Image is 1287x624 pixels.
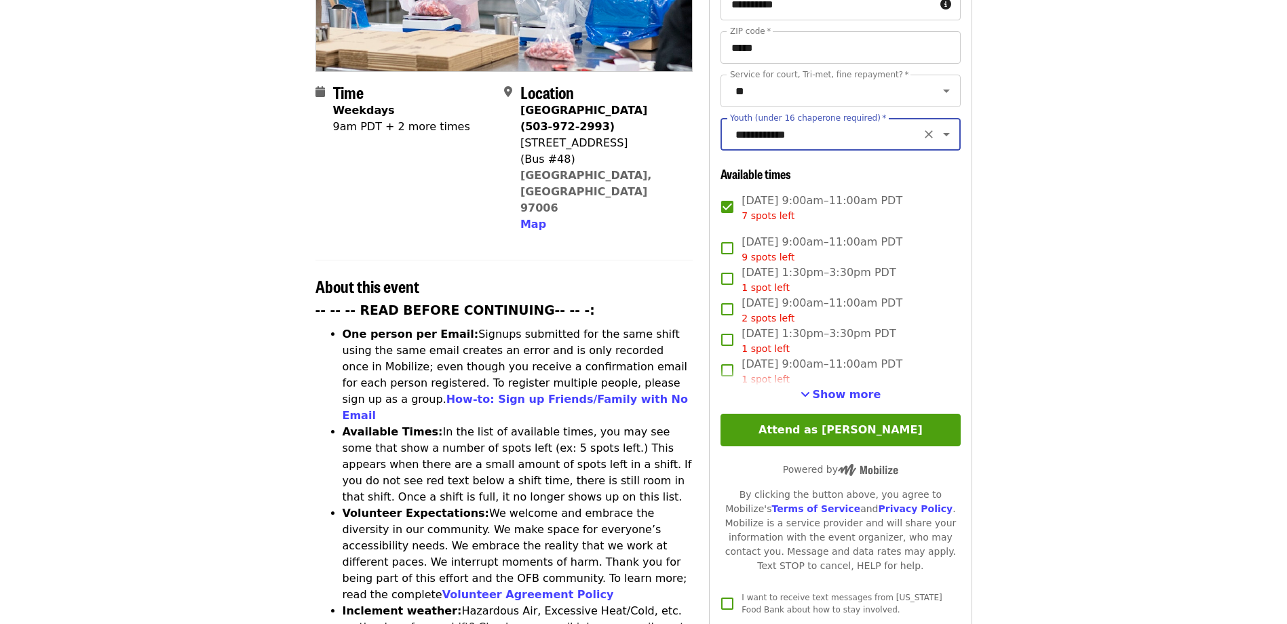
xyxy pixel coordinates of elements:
[520,169,652,214] a: [GEOGRAPHIC_DATA], [GEOGRAPHIC_DATA] 97006
[343,505,693,603] li: We welcome and embrace the diversity in our community. We make space for everyone’s accessibility...
[730,71,909,79] label: Service for court, Tri-met, fine repayment?
[937,81,956,100] button: Open
[333,104,395,117] strong: Weekdays
[520,216,546,233] button: Map
[742,193,902,223] span: [DATE] 9:00am–11:00am PDT
[520,80,574,104] span: Location
[520,151,682,168] div: (Bus #48)
[315,274,419,298] span: About this event
[813,388,881,401] span: Show more
[801,387,881,403] button: See more timeslots
[721,31,960,64] input: ZIP code
[742,593,942,615] span: I want to receive text messages from [US_STATE] Food Bank about how to stay involved.
[343,425,443,438] strong: Available Times:
[742,343,790,354] span: 1 spot left
[442,588,614,601] a: Volunteer Agreement Policy
[742,265,896,295] span: [DATE] 1:30pm–3:30pm PDT
[343,393,689,422] a: How-to: Sign up Friends/Family with No Email
[721,488,960,573] div: By clicking the button above, you agree to Mobilize's and . Mobilize is a service provider and wi...
[878,503,953,514] a: Privacy Policy
[520,135,682,151] div: [STREET_ADDRESS]
[742,282,790,293] span: 1 spot left
[742,313,794,324] span: 2 spots left
[771,503,860,514] a: Terms of Service
[742,326,896,356] span: [DATE] 1:30pm–3:30pm PDT
[742,210,794,221] span: 7 spots left
[343,507,490,520] strong: Volunteer Expectations:
[742,374,790,385] span: 1 spot left
[343,604,462,617] strong: Inclement weather:
[520,218,546,231] span: Map
[343,328,479,340] strong: One person per Email:
[730,27,771,35] label: ZIP code
[315,85,325,98] i: calendar icon
[504,85,512,98] i: map-marker-alt icon
[742,234,902,265] span: [DATE] 9:00am–11:00am PDT
[742,295,902,326] span: [DATE] 9:00am–11:00am PDT
[343,424,693,505] li: In the list of available times, you may see some that show a number of spots left (ex: 5 spots le...
[742,252,794,262] span: 9 spots left
[333,119,470,135] div: 9am PDT + 2 more times
[315,303,595,317] strong: -- -- -- READ BEFORE CONTINUING-- -- -:
[721,414,960,446] button: Attend as [PERSON_NAME]
[343,326,693,424] li: Signups submitted for the same shift using the same email creates an error and is only recorded o...
[520,104,647,133] strong: [GEOGRAPHIC_DATA] (503-972-2993)
[721,165,791,182] span: Available times
[838,464,898,476] img: Powered by Mobilize
[783,464,898,475] span: Powered by
[333,80,364,104] span: Time
[730,114,886,122] label: Youth (under 16 chaperone required)
[742,356,902,387] span: [DATE] 9:00am–11:00am PDT
[937,125,956,144] button: Open
[919,125,938,144] button: Clear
